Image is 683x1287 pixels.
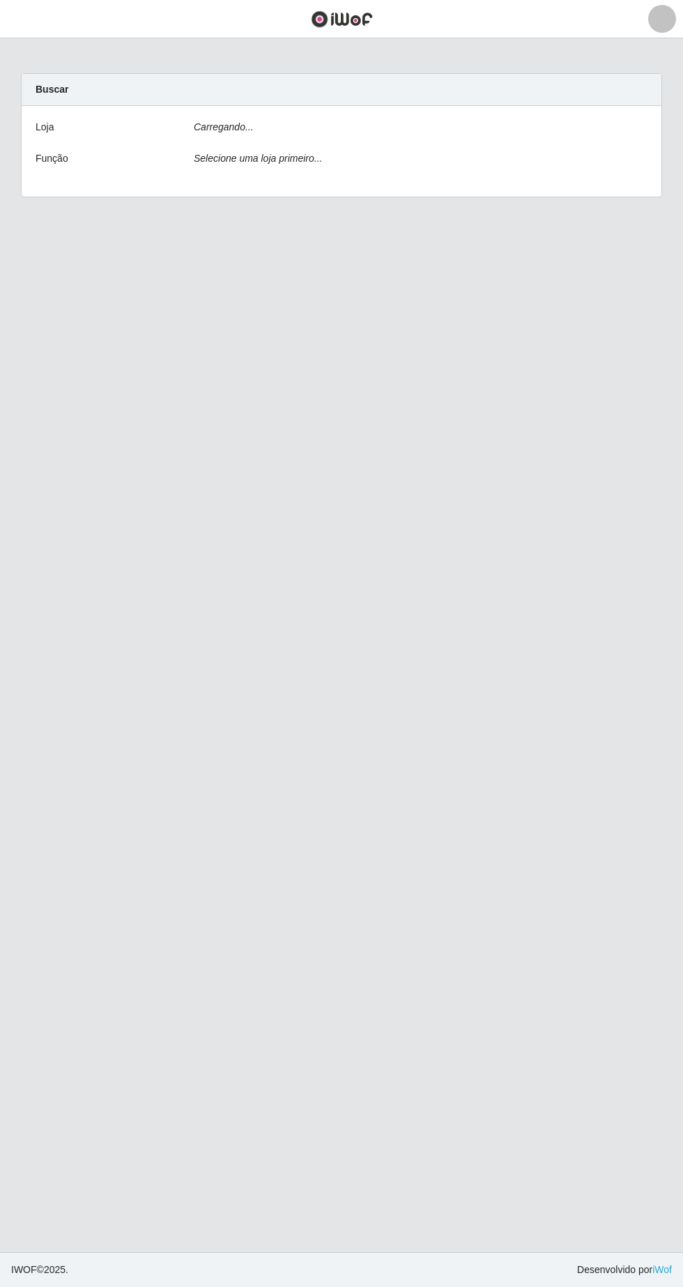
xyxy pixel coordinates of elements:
[11,1263,68,1277] span: © 2025 .
[36,84,68,95] strong: Buscar
[11,1264,37,1275] span: IWOF
[194,153,322,164] i: Selecione uma loja primeiro...
[577,1263,672,1277] span: Desenvolvido por
[652,1264,672,1275] a: iWof
[311,10,373,28] img: CoreUI Logo
[194,121,254,132] i: Carregando...
[36,151,68,166] label: Função
[36,120,54,135] label: Loja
